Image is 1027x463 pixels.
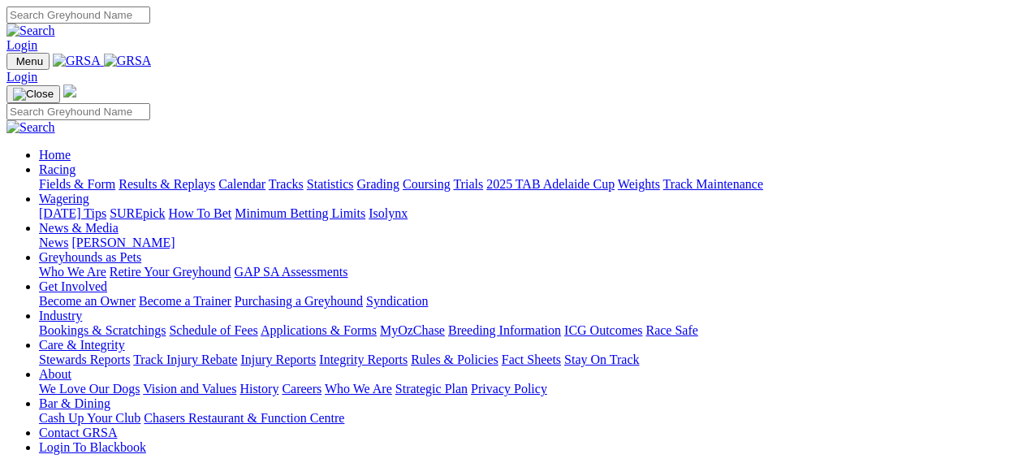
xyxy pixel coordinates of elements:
[39,353,1021,367] div: Care & Integrity
[63,84,76,97] img: logo-grsa-white.png
[169,206,232,220] a: How To Bet
[448,323,561,337] a: Breeding Information
[39,265,1021,279] div: Greyhounds as Pets
[39,177,1021,192] div: Racing
[240,353,316,366] a: Injury Reports
[39,338,125,352] a: Care & Integrity
[39,236,1021,250] div: News & Media
[502,353,561,366] a: Fact Sheets
[395,382,468,396] a: Strategic Plan
[6,120,55,135] img: Search
[6,24,55,38] img: Search
[235,206,365,220] a: Minimum Betting Limits
[366,294,428,308] a: Syndication
[39,440,146,454] a: Login To Blackbook
[53,54,101,68] img: GRSA
[319,353,408,366] a: Integrity Reports
[471,382,547,396] a: Privacy Policy
[169,323,257,337] a: Schedule of Fees
[71,236,175,249] a: [PERSON_NAME]
[261,323,377,337] a: Applications & Forms
[39,148,71,162] a: Home
[6,38,37,52] a: Login
[39,294,1021,309] div: Get Involved
[133,353,237,366] a: Track Injury Rebate
[380,323,445,337] a: MyOzChase
[645,323,697,337] a: Race Safe
[39,323,166,337] a: Bookings & Scratchings
[39,294,136,308] a: Become an Owner
[6,103,150,120] input: Search
[239,382,278,396] a: History
[139,294,231,308] a: Become a Trainer
[39,382,140,396] a: We Love Our Dogs
[144,411,344,425] a: Chasers Restaurant & Function Centre
[39,177,115,191] a: Fields & Form
[663,177,763,191] a: Track Maintenance
[307,177,354,191] a: Statistics
[618,177,660,191] a: Weights
[39,206,106,220] a: [DATE] Tips
[39,323,1021,338] div: Industry
[13,88,54,101] img: Close
[39,353,130,366] a: Stewards Reports
[39,221,119,235] a: News & Media
[6,6,150,24] input: Search
[110,265,231,279] a: Retire Your Greyhound
[235,265,348,279] a: GAP SA Assessments
[6,53,50,70] button: Toggle navigation
[6,70,37,84] a: Login
[369,206,408,220] a: Isolynx
[119,177,215,191] a: Results & Replays
[39,426,117,439] a: Contact GRSA
[486,177,615,191] a: 2025 TAB Adelaide Cup
[218,177,265,191] a: Calendar
[39,309,82,322] a: Industry
[39,396,110,410] a: Bar & Dining
[564,353,639,366] a: Stay On Track
[39,382,1021,396] div: About
[39,411,1021,426] div: Bar & Dining
[39,206,1021,221] div: Wagering
[357,177,399,191] a: Grading
[453,177,483,191] a: Trials
[39,279,107,293] a: Get Involved
[325,382,392,396] a: Who We Are
[411,353,498,366] a: Rules & Policies
[39,250,141,264] a: Greyhounds as Pets
[39,367,71,381] a: About
[6,85,60,103] button: Toggle navigation
[110,206,165,220] a: SUREpick
[143,382,236,396] a: Vision and Values
[564,323,642,337] a: ICG Outcomes
[39,236,68,249] a: News
[39,265,106,279] a: Who We Are
[104,54,152,68] img: GRSA
[39,162,76,176] a: Racing
[269,177,304,191] a: Tracks
[403,177,451,191] a: Coursing
[235,294,363,308] a: Purchasing a Greyhound
[39,411,140,425] a: Cash Up Your Club
[282,382,321,396] a: Careers
[39,192,89,206] a: Wagering
[16,55,43,67] span: Menu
